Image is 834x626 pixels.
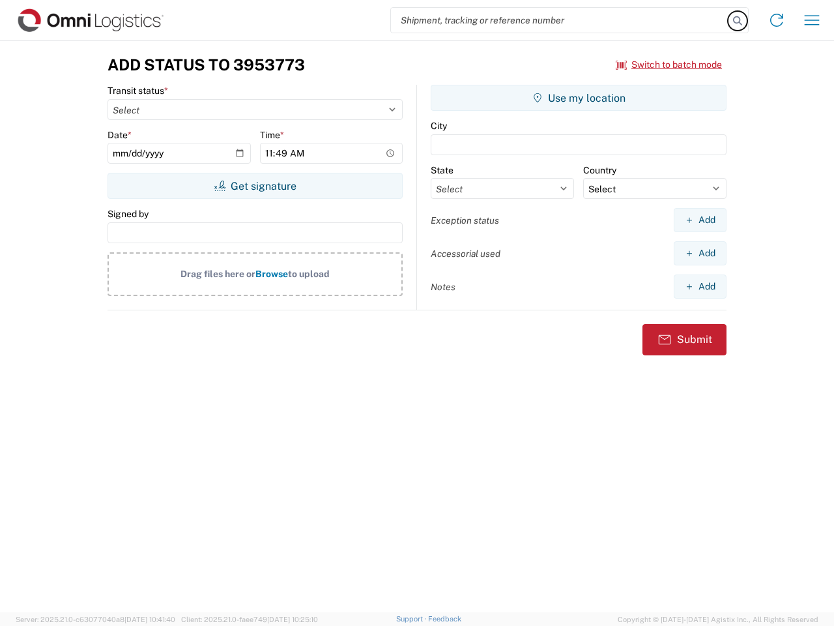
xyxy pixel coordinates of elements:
[124,616,175,623] span: [DATE] 10:41:40
[391,8,728,33] input: Shipment, tracking or reference number
[255,269,288,279] span: Browse
[16,616,175,623] span: Server: 2025.21.0-c63077040a8
[431,281,455,293] label: Notes
[431,164,453,176] label: State
[108,85,168,97] label: Transit status
[674,241,726,265] button: Add
[428,615,461,623] a: Feedback
[583,164,616,176] label: Country
[180,269,255,279] span: Drag files here or
[431,215,499,226] label: Exception status
[616,54,722,76] button: Switch to batch mode
[431,85,726,111] button: Use my location
[431,120,447,132] label: City
[288,269,330,279] span: to upload
[674,275,726,299] button: Add
[642,324,726,355] button: Submit
[396,615,429,623] a: Support
[108,55,305,74] h3: Add Status to 3953773
[108,129,132,141] label: Date
[108,173,403,199] button: Get signature
[108,208,149,220] label: Signed by
[260,129,284,141] label: Time
[618,614,818,625] span: Copyright © [DATE]-[DATE] Agistix Inc., All Rights Reserved
[267,616,318,623] span: [DATE] 10:25:10
[674,208,726,232] button: Add
[181,616,318,623] span: Client: 2025.21.0-faee749
[431,248,500,260] label: Accessorial used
